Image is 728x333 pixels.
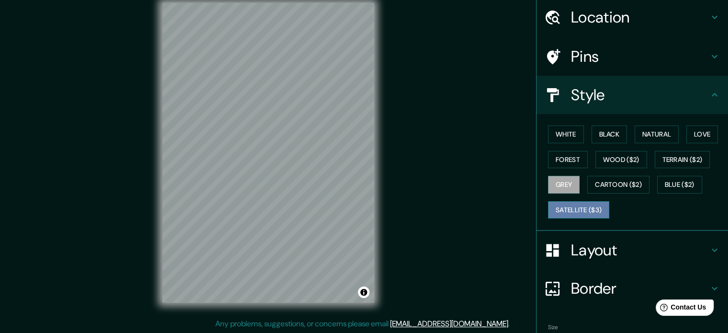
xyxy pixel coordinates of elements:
button: Cartoon ($2) [587,176,650,194]
a: [EMAIL_ADDRESS][DOMAIN_NAME] [390,319,508,329]
button: White [548,126,584,143]
div: Style [537,76,728,114]
div: Pins [537,37,728,76]
button: Natural [635,126,679,143]
button: Grey [548,176,580,194]
button: Forest [548,151,588,169]
button: Love [686,126,718,143]
div: . [511,318,513,330]
p: Any problems, suggestions, or concerns please email . [215,318,510,330]
div: Layout [537,231,728,269]
canvas: Map [162,3,374,303]
h4: Layout [571,241,709,260]
button: Terrain ($2) [655,151,710,169]
iframe: Help widget launcher [643,296,717,322]
button: Black [592,126,627,143]
h4: Style [571,85,709,104]
div: . [510,318,511,330]
h4: Pins [571,47,709,66]
button: Wood ($2) [595,151,647,169]
button: Blue ($2) [657,176,702,194]
label: Size [548,323,558,332]
h4: Border [571,279,709,298]
button: Toggle attribution [358,287,370,298]
div: Border [537,269,728,308]
h4: Location [571,8,709,27]
button: Satellite ($3) [548,201,609,219]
